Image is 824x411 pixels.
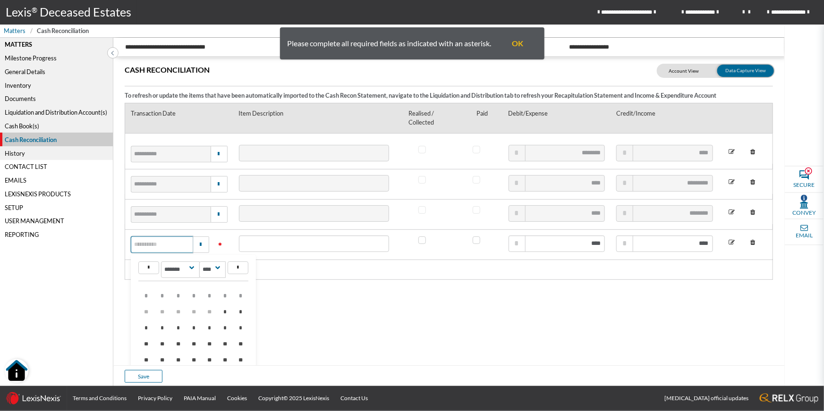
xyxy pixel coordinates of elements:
div: Please complete all required fields as indicated with an asterisk. [280,34,499,53]
a: Privacy Policy [132,386,178,411]
span: Convey [792,209,816,217]
span: Matters [4,26,25,35]
span: Paid [477,109,488,117]
span: Email [796,232,813,240]
span: Realised / Collected [408,109,434,126]
span: Debit/Expense [509,109,548,117]
a: Terms and Conditions [67,386,132,411]
span: Credit/Income [616,109,655,117]
a: PAIA Manual [178,386,221,411]
a: Contact Us [335,386,374,411]
img: RELX_logo.65c3eebe.png [760,394,818,403]
h3: To refresh or update the items that have been automatically imported to the Cash Recon Statement,... [125,92,773,99]
span: Item Description [239,109,284,117]
p: Cash Reconciliation [125,66,605,74]
button: Open Resource Center [5,359,28,383]
a: Cookies [221,386,253,411]
a: [MEDICAL_DATA] official updates [659,386,754,411]
button: OK [499,35,537,52]
p: ® [32,5,40,20]
a: Matters [4,26,30,35]
span: Secure [794,181,815,189]
span: Transaction Date [131,109,176,117]
a: Copyright© 2025 LexisNexis [253,386,335,411]
img: LexisNexis_logo.0024414d.png [6,392,61,405]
